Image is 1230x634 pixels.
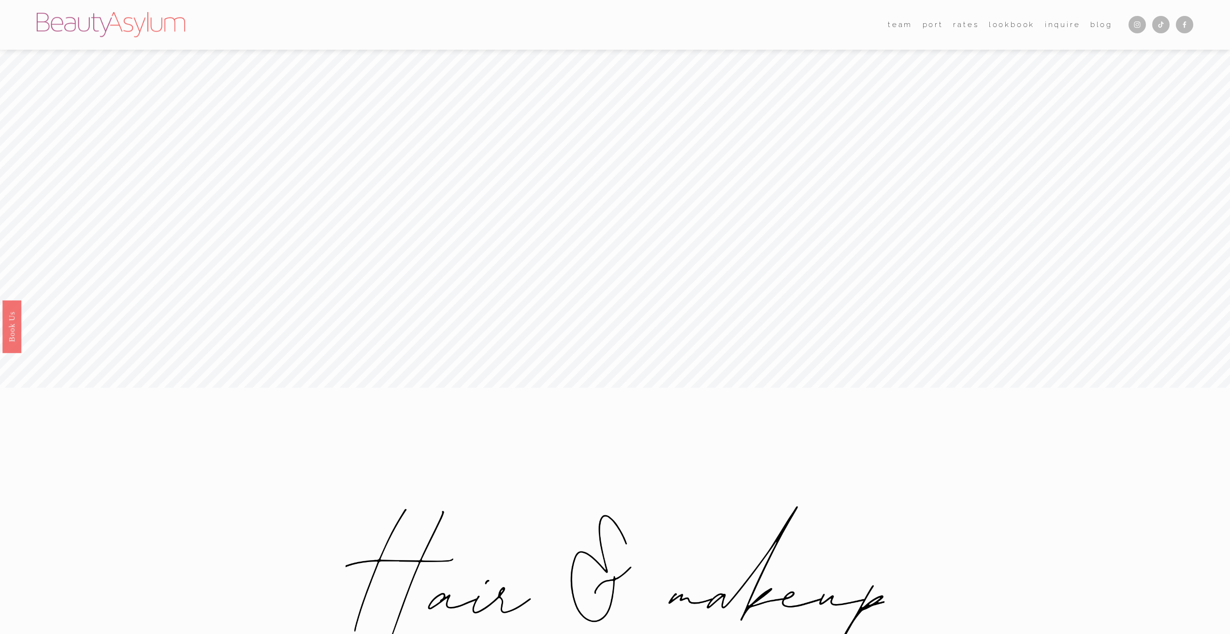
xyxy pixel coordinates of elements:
a: Rates [953,17,979,32]
a: TikTok [1152,16,1170,33]
a: Book Us [2,300,21,352]
img: Beauty Asylum | Bridal Hair &amp; Makeup Charlotte &amp; Atlanta [37,12,185,37]
a: Inquire [1045,17,1081,32]
a: Facebook [1176,16,1193,33]
a: folder dropdown [888,17,912,32]
a: Instagram [1129,16,1146,33]
a: port [923,17,943,32]
a: Lookbook [989,17,1035,32]
a: Blog [1090,17,1113,32]
span: team [888,18,912,32]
